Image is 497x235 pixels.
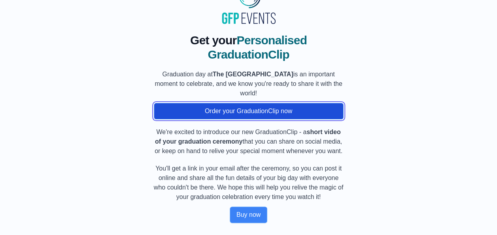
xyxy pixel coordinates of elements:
b: The [GEOGRAPHIC_DATA] [213,71,293,78]
button: Order your GraduationClip now [154,103,344,119]
p: We're excited to introduce our new GraduationClip - a that you can share on social media, or keep... [154,127,344,156]
b: short video of your graduation ceremony [155,129,341,145]
span: Get your [190,34,236,47]
button: Buy now [230,207,267,223]
p: You'll get a link in your email after the ceremony, so you can post it online and share all the f... [154,164,344,202]
span: Personalised GraduationClip [208,34,307,61]
p: Graduation day at is an important moment to celebrate, and we know you're ready to share it with ... [154,70,344,98]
